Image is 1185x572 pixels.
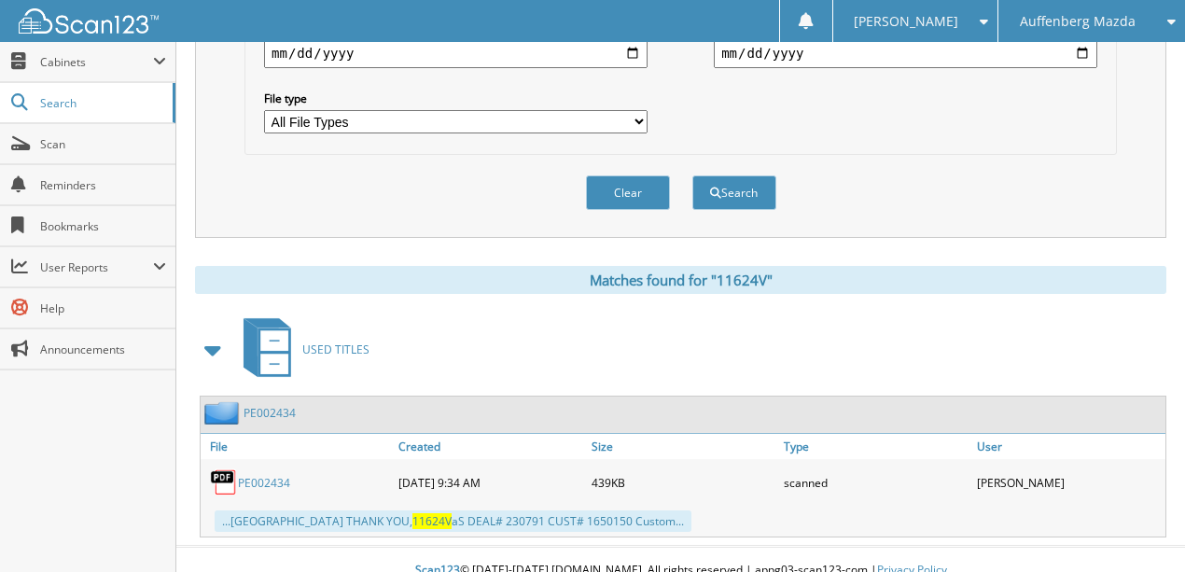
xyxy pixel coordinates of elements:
[40,177,166,193] span: Reminders
[19,8,159,34] img: scan123-logo-white.svg
[40,218,166,234] span: Bookmarks
[854,16,958,27] span: [PERSON_NAME]
[714,38,1097,68] input: end
[204,401,244,425] img: folder2.png
[587,434,780,459] a: Size
[972,464,1165,501] div: [PERSON_NAME]
[210,468,238,496] img: PDF.png
[201,434,394,459] a: File
[215,510,691,532] div: ...[GEOGRAPHIC_DATA] THANK YOU, aS DEAL# 230791 CUST# 1650150 Custom...
[264,38,648,68] input: start
[40,136,166,152] span: Scan
[40,259,153,275] span: User Reports
[40,300,166,316] span: Help
[232,313,369,386] a: USED TITLES
[40,95,163,111] span: Search
[1020,16,1136,27] span: Auffenberg Mazda
[412,513,452,529] span: 11624V
[264,91,648,106] label: File type
[40,342,166,357] span: Announcements
[692,175,776,210] button: Search
[195,266,1166,294] div: Matches found for "11624V"
[302,342,369,357] span: USED TITLES
[238,475,290,491] a: PE002434
[40,54,153,70] span: Cabinets
[1092,482,1185,572] iframe: Chat Widget
[244,405,296,421] a: PE002434
[779,464,972,501] div: scanned
[972,434,1165,459] a: User
[586,175,670,210] button: Clear
[394,434,587,459] a: Created
[394,464,587,501] div: [DATE] 9:34 AM
[779,434,972,459] a: Type
[587,464,780,501] div: 439KB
